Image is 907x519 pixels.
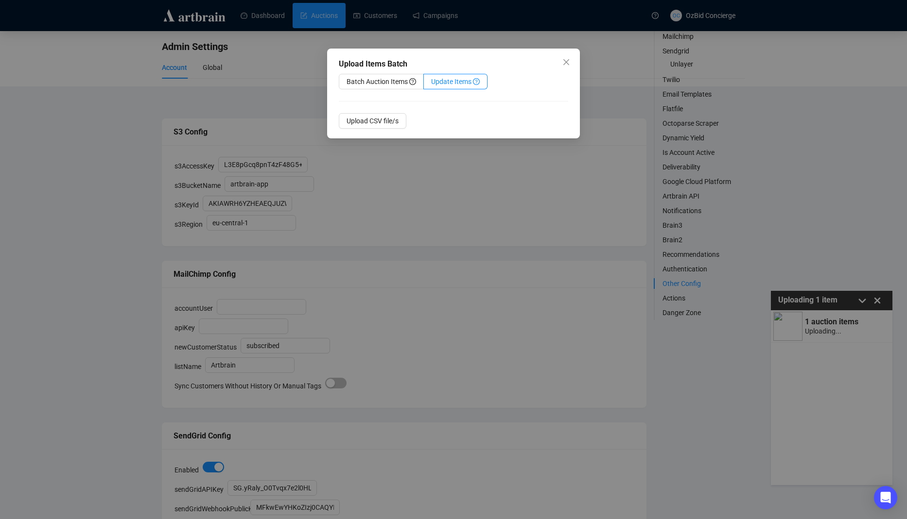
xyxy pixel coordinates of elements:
[339,113,406,129] button: Upload CSV file/s
[347,78,416,85] span: Batch Auction Items
[473,78,480,85] span: question-circle
[339,58,568,70] div: Upload Items Batch
[431,78,480,85] span: Update Items
[562,58,570,66] span: close
[347,116,399,126] span: Upload CSV file/s
[558,54,574,70] button: Close
[409,78,416,85] span: question-circle
[874,486,897,509] div: Open Intercom Messenger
